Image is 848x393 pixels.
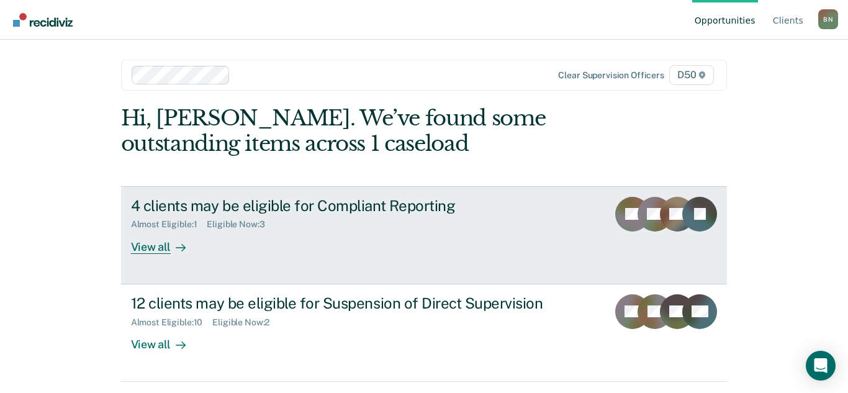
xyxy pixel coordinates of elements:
[131,219,207,230] div: Almost Eligible : 1
[806,351,836,381] div: Open Intercom Messenger
[131,327,201,351] div: View all
[131,317,213,328] div: Almost Eligible : 10
[131,294,567,312] div: 12 clients may be eligible for Suspension of Direct Supervision
[131,197,567,215] div: 4 clients may be eligible for Compliant Reporting
[818,9,838,29] button: Profile dropdown button
[558,70,664,81] div: Clear supervision officers
[131,230,201,254] div: View all
[669,65,714,85] span: D50
[13,13,73,27] img: Recidiviz
[121,186,728,284] a: 4 clients may be eligible for Compliant ReportingAlmost Eligible:1Eligible Now:3View all
[121,284,728,382] a: 12 clients may be eligible for Suspension of Direct SupervisionAlmost Eligible:10Eligible Now:2Vi...
[207,219,274,230] div: Eligible Now : 3
[121,106,606,156] div: Hi, [PERSON_NAME]. We’ve found some outstanding items across 1 caseload
[212,317,279,328] div: Eligible Now : 2
[818,9,838,29] div: B N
